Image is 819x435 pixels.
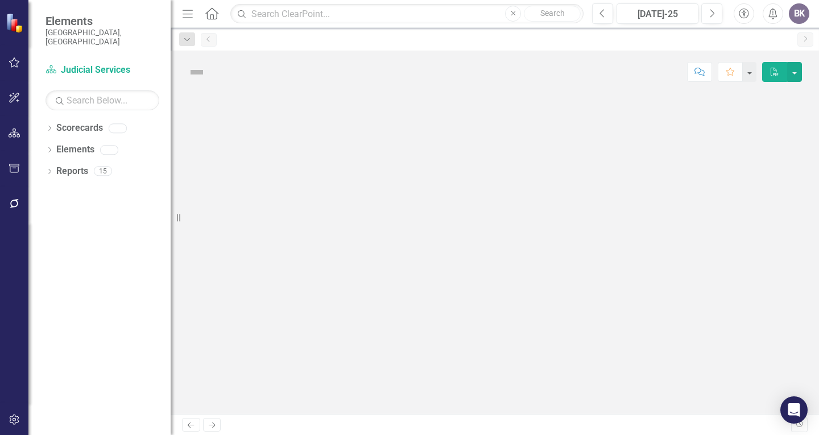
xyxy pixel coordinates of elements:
span: Search [540,9,565,18]
a: Elements [56,143,94,156]
a: Reports [56,165,88,178]
input: Search ClearPoint... [230,4,584,24]
button: Search [524,6,581,22]
div: Open Intercom Messenger [780,396,808,424]
img: Not Defined [188,63,206,81]
button: BK [789,3,809,24]
small: [GEOGRAPHIC_DATA], [GEOGRAPHIC_DATA] [45,28,159,47]
button: [DATE]-25 [617,3,698,24]
span: Elements [45,14,159,28]
a: Scorecards [56,122,103,135]
div: [DATE]-25 [621,7,694,21]
input: Search Below... [45,90,159,110]
div: 15 [94,167,112,176]
a: Judicial Services [45,64,159,77]
img: ClearPoint Strategy [5,12,27,34]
